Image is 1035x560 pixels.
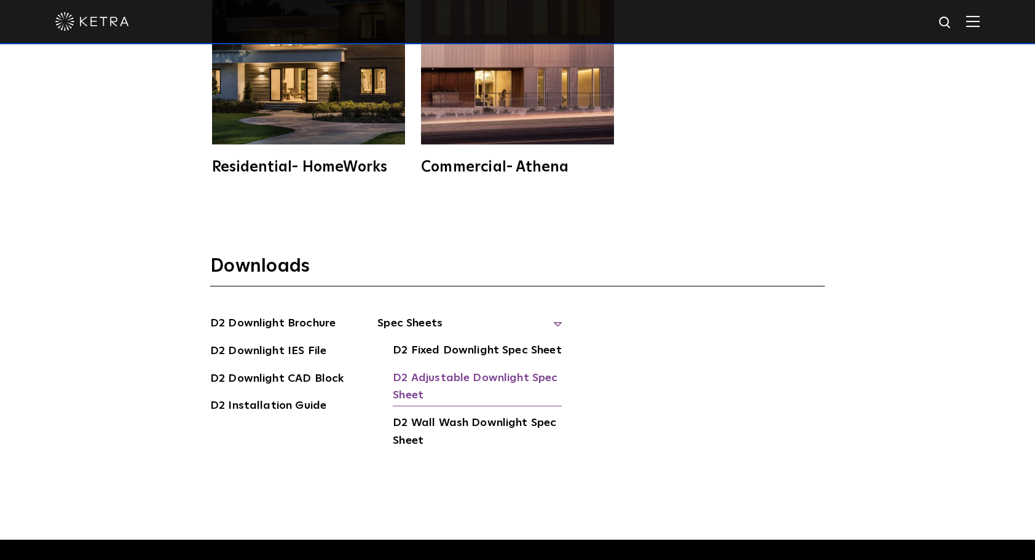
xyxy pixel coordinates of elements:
div: Residential- HomeWorks [212,160,405,175]
a: D2 Installation Guide [210,397,326,417]
img: search icon [938,15,953,31]
a: D2 Downlight CAD Block [210,370,344,390]
a: D2 Fixed Downlight Spec Sheet [393,342,561,361]
a: D2 Wall Wash Downlight Spec Sheet [393,414,562,452]
div: Commercial- Athena [421,160,614,175]
span: Spec Sheets [377,315,562,342]
a: D2 Downlight Brochure [210,315,336,334]
a: D2 Downlight IES File [210,342,326,362]
img: Hamburger%20Nav.svg [966,15,980,27]
a: D2 Adjustable Downlight Spec Sheet [393,369,562,407]
img: ketra-logo-2019-white [55,12,129,31]
h3: Downloads [210,254,825,286]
